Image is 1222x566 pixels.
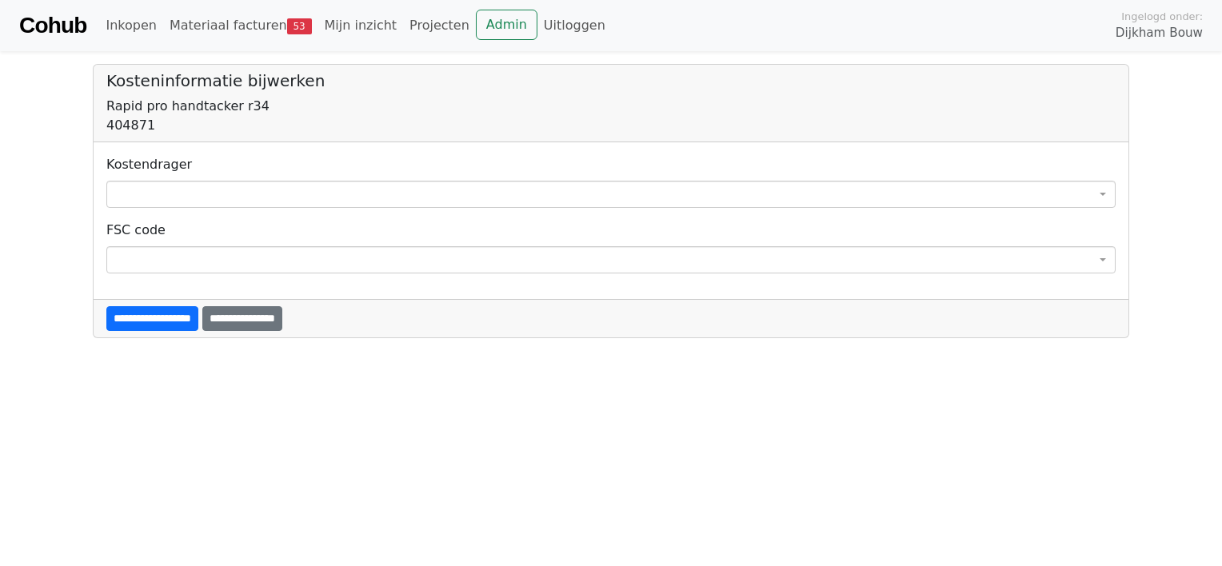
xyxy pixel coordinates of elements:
[1121,9,1203,24] span: Ingelogd onder:
[1116,24,1203,42] span: Dijkham Bouw
[106,97,1116,116] div: Rapid pro handtacker r34
[106,221,166,240] label: FSC code
[476,10,537,40] a: Admin
[106,116,1116,135] div: 404871
[19,6,86,45] a: Cohub
[99,10,162,42] a: Inkopen
[163,10,318,42] a: Materiaal facturen53
[537,10,612,42] a: Uitloggen
[403,10,476,42] a: Projecten
[318,10,404,42] a: Mijn inzicht
[287,18,312,34] span: 53
[106,71,1116,90] h5: Kosteninformatie bijwerken
[106,155,192,174] label: Kostendrager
